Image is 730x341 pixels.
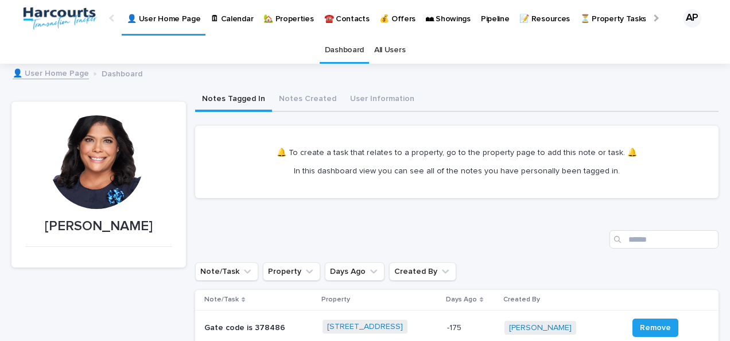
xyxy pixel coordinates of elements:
[195,88,272,112] button: Notes Tagged In
[447,321,464,333] p: -175
[13,66,89,79] a: 👤 User Home Page
[374,37,405,64] a: All Users
[632,319,678,337] button: Remove
[277,148,637,158] p: 🔔 To create a task that relates to a property, go to the property page to add this note or task. 🔔
[25,218,172,235] p: [PERSON_NAME]
[683,9,701,28] div: AP
[272,88,343,112] button: Notes Created
[102,67,142,79] p: Dashboard
[325,37,364,64] a: Dashboard
[23,7,98,30] img: aRr5UT5PQeWb03tlxx4P
[446,293,477,306] p: Days Ago
[204,323,313,333] p: Gate code is 378486
[640,322,671,334] span: Remove
[325,262,385,281] button: Days Ago
[503,293,540,306] p: Created By
[321,293,350,306] p: Property
[204,293,239,306] p: Note/Task
[343,88,421,112] button: User Information
[195,262,258,281] button: Note/Task
[389,262,456,281] button: Created By
[509,323,572,333] a: [PERSON_NAME]
[327,322,403,332] a: [STREET_ADDRESS]
[263,262,320,281] button: Property
[277,166,637,176] p: In this dashboard view you can see all of the notes you have personally been tagged in.
[609,230,719,249] input: Search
